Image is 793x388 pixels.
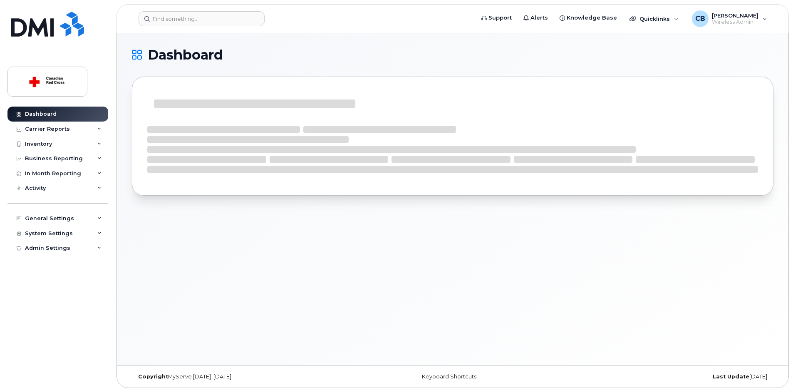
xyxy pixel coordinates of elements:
div: MyServe [DATE]–[DATE] [132,373,346,380]
div: [DATE] [560,373,773,380]
span: Dashboard [148,49,223,61]
strong: Copyright [138,373,168,380]
strong: Last Update [713,373,749,380]
a: Keyboard Shortcuts [422,373,476,380]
